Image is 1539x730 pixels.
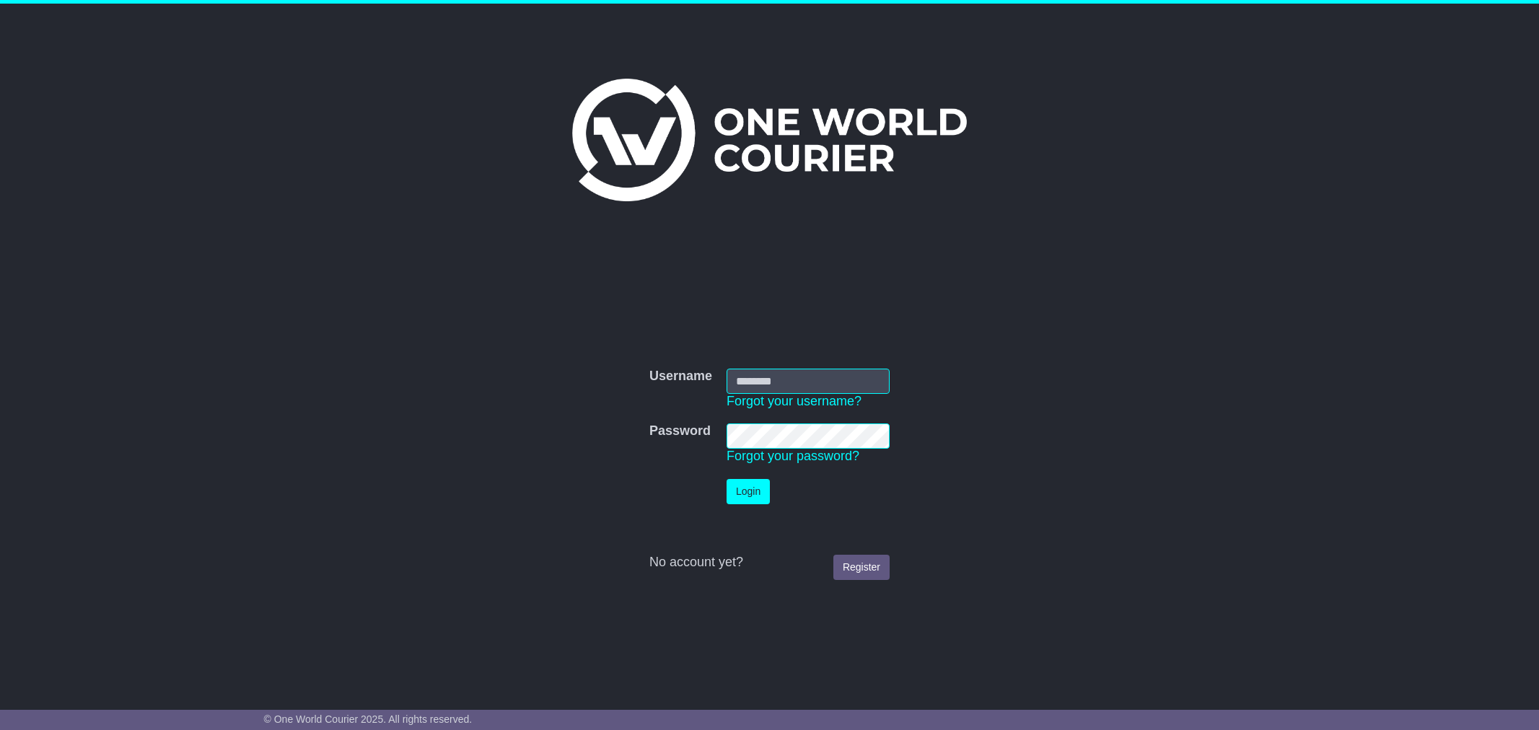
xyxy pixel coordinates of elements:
[649,423,711,439] label: Password
[572,79,966,201] img: One World
[264,713,473,725] span: © One World Courier 2025. All rights reserved.
[727,479,770,504] button: Login
[833,555,890,580] a: Register
[727,394,861,408] a: Forgot your username?
[649,369,712,384] label: Username
[649,555,890,571] div: No account yet?
[727,449,859,463] a: Forgot your password?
